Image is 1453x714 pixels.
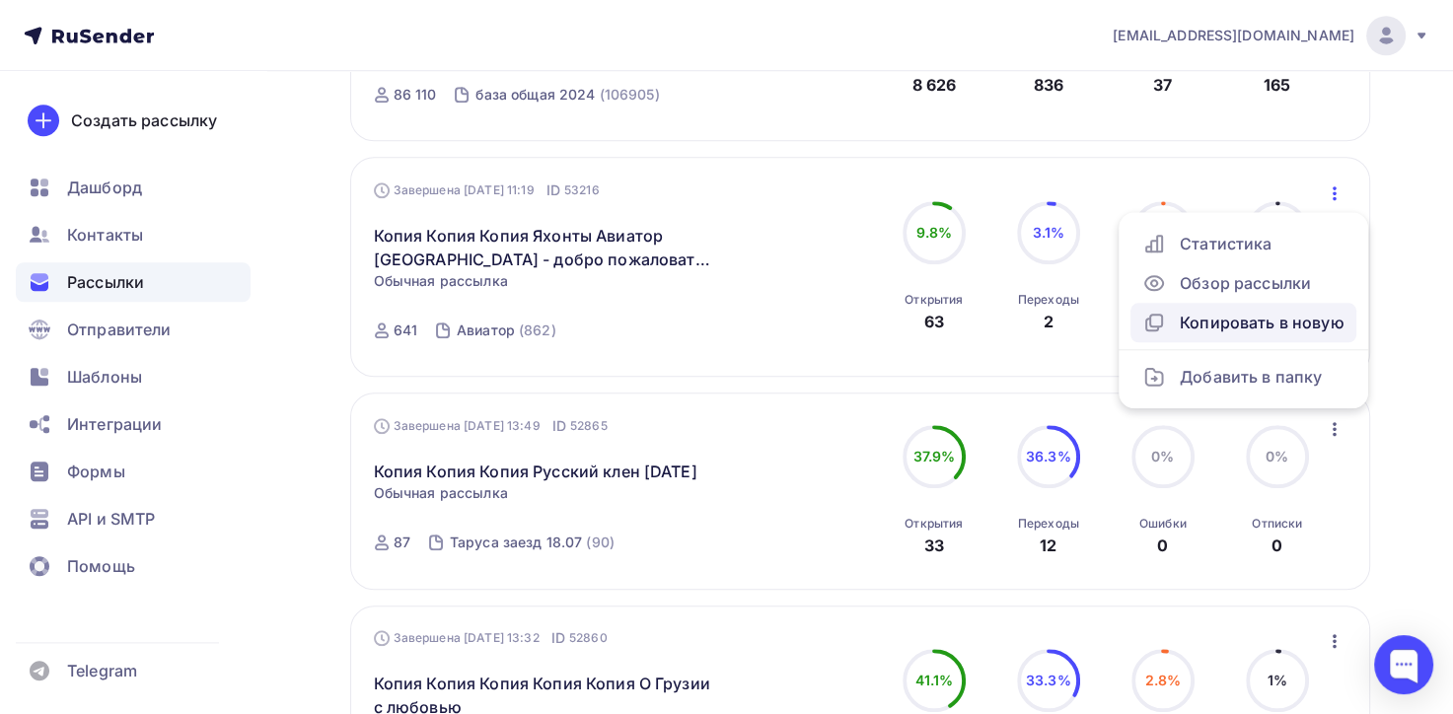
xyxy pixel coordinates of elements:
[1032,224,1064,241] span: 3.1%
[455,315,558,346] a: Авиатор (862)
[450,533,583,552] div: Таруса заезд 18.07
[551,628,565,648] span: ID
[67,460,125,483] span: Формы
[1252,516,1302,532] div: Отписки
[1113,26,1354,45] span: [EMAIL_ADDRESS][DOMAIN_NAME]
[552,416,566,436] span: ID
[374,224,712,271] a: Копия Копия Копия Яхонты Авиатор [GEOGRAPHIC_DATA] - добро пожаловать в [GEOGRAPHIC_DATA]!
[374,271,508,291] span: Обычная рассылка
[1139,516,1187,532] div: Ошибки
[67,659,137,682] span: Telegram
[564,180,600,200] span: 53216
[1153,73,1172,97] div: 37
[569,628,608,648] span: 52860
[1268,672,1287,688] span: 1%
[394,533,410,552] div: 87
[905,292,963,308] div: Открытия
[1144,672,1181,688] span: 2.8%
[71,108,217,132] div: Создать рассылку
[1040,534,1056,557] div: 12
[374,483,508,503] span: Обычная рассылка
[1142,232,1344,255] div: Статистика
[16,357,251,396] a: Шаблоны
[1264,73,1290,97] div: 165
[1044,310,1053,333] div: 2
[67,365,142,389] span: Шаблоны
[67,223,143,247] span: Контакты
[16,452,251,491] a: Формы
[374,460,697,483] a: Копия Копия Копия Русский клен [DATE]
[67,270,144,294] span: Рассылки
[475,85,595,105] div: база общая 2024
[1026,448,1071,464] span: 36.3%
[924,534,944,557] div: 33
[1157,534,1168,557] div: 0
[586,533,615,552] div: (90)
[1034,73,1063,97] div: 836
[924,310,944,333] div: 63
[67,412,162,436] span: Интеграции
[374,416,608,436] div: Завершена [DATE] 13:49
[448,527,617,558] a: Таруса заезд 18.07 (90)
[67,318,172,341] span: Отправители
[519,321,556,340] div: (862)
[915,224,952,241] span: 9.8%
[1018,516,1079,532] div: Переходы
[905,516,963,532] div: Открытия
[1151,448,1174,464] span: 0%
[374,180,600,200] div: Завершена [DATE] 11:19
[67,507,155,531] span: API и SMTP
[67,554,135,578] span: Помощь
[457,321,515,340] div: Авиатор
[546,180,560,200] span: ID
[16,168,251,207] a: Дашборд
[914,672,953,688] span: 41.1%
[1271,534,1282,557] div: 0
[1142,365,1344,389] div: Добавить в папку
[67,176,142,199] span: Дашборд
[599,85,659,105] div: (106905)
[16,215,251,254] a: Контакты
[394,85,437,105] div: 86 110
[1266,448,1288,464] span: 0%
[1026,672,1071,688] span: 33.3%
[1142,271,1344,295] div: Обзор рассылки
[473,79,661,110] a: база общая 2024 (106905)
[1018,292,1079,308] div: Переходы
[16,310,251,349] a: Отправители
[912,448,955,464] span: 37.9%
[16,262,251,302] a: Рассылки
[1113,16,1429,55] a: [EMAIL_ADDRESS][DOMAIN_NAME]
[570,416,608,436] span: 52865
[374,628,608,648] div: Завершена [DATE] 13:32
[911,73,956,97] div: 8 626
[1142,311,1344,334] div: Копировать в новую
[394,321,417,340] div: 641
